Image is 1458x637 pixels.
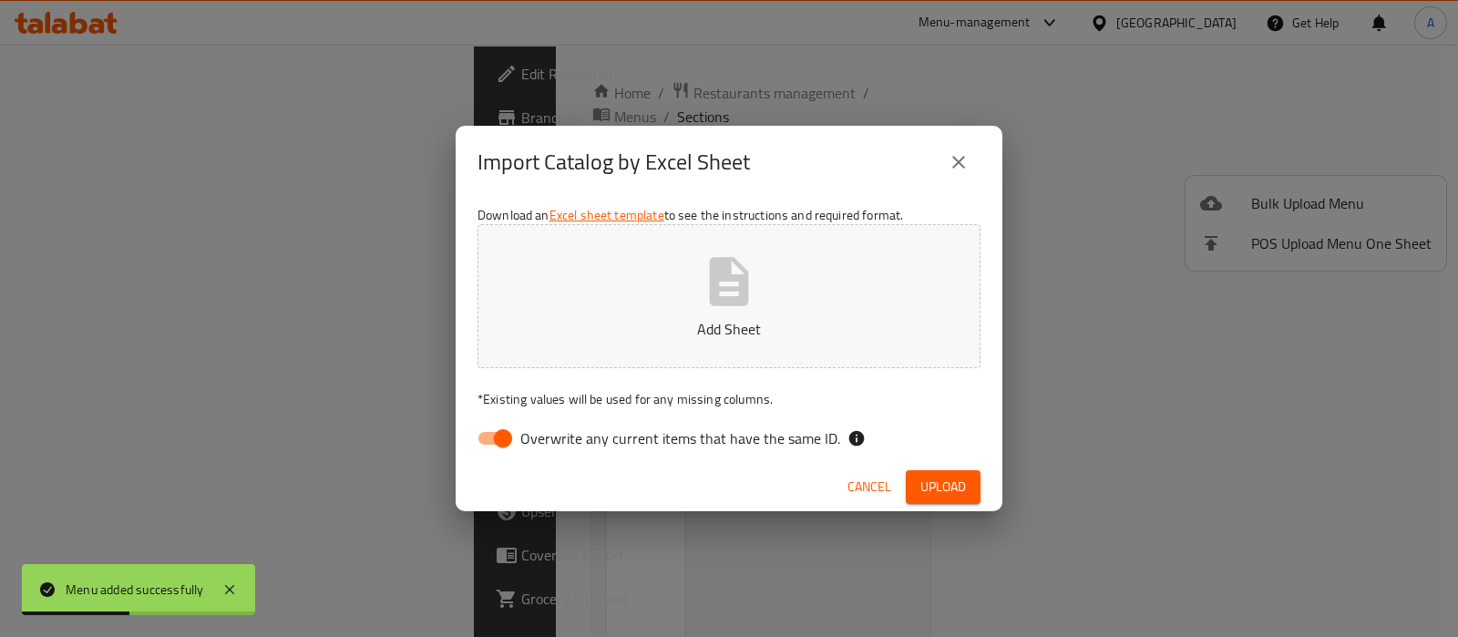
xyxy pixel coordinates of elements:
h2: Import Catalog by Excel Sheet [477,148,750,177]
p: Existing values will be used for any missing columns. [477,390,981,408]
button: Add Sheet [477,224,981,368]
span: Cancel [847,476,891,498]
button: close [937,140,981,184]
p: Add Sheet [506,318,952,340]
svg: If the overwrite option isn't selected, then the items that match an existing ID will be ignored ... [847,429,866,447]
button: Upload [906,470,981,504]
div: Download an to see the instructions and required format. [456,199,1002,463]
div: Menu added successfully [66,580,204,600]
button: Cancel [840,470,898,504]
span: Overwrite any current items that have the same ID. [520,427,840,449]
span: Upload [920,476,966,498]
a: Excel sheet template [549,203,664,227]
